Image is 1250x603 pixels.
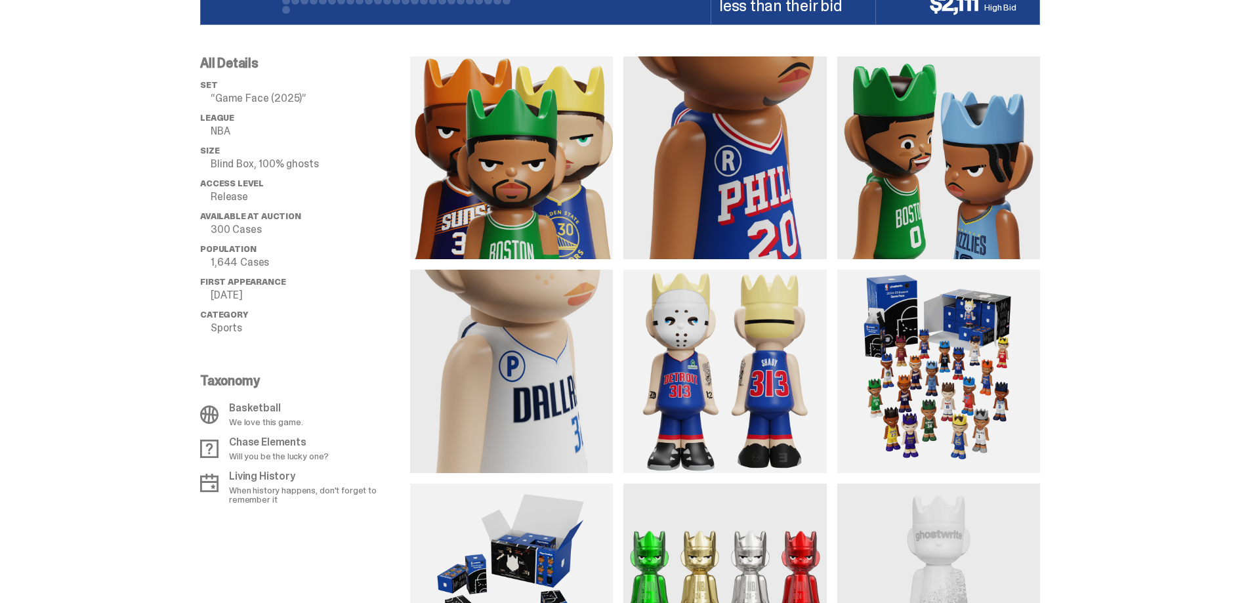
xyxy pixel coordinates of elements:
span: Size [200,145,219,156]
span: Access Level [200,178,264,189]
p: Blind Box, 100% ghosts [211,159,410,169]
p: 300 Cases [211,224,410,235]
p: NBA [211,126,410,136]
img: media gallery image [623,270,826,472]
span: First Appearance [200,276,285,287]
p: Chase Elements [229,437,328,447]
p: Release [211,192,410,202]
p: All Details [200,56,410,70]
p: High Bid [984,1,1031,14]
p: Sports [211,323,410,333]
p: When history happens, don't forget to remember it [229,486,402,504]
p: 1,644 Cases [211,257,410,268]
p: Living History [229,471,402,482]
p: Will you be the lucky one? [229,451,328,461]
span: Category [200,309,248,320]
span: League [200,112,234,123]
img: media gallery image [410,270,613,472]
p: We love this game. [229,417,302,426]
span: set [200,79,218,91]
p: “Game Face (2025)” [211,93,410,104]
img: media gallery image [410,56,613,259]
span: Population [200,243,256,255]
p: [DATE] [211,290,410,301]
span: Available at Auction [200,211,301,222]
img: media gallery image [837,56,1040,259]
img: media gallery image [837,270,1040,472]
p: Taxonomy [200,374,402,387]
p: Basketball [229,403,302,413]
img: media gallery image [623,56,826,259]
